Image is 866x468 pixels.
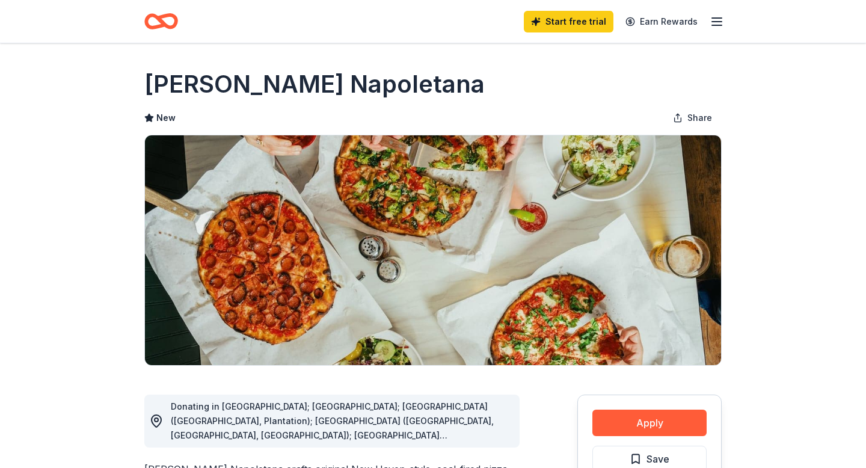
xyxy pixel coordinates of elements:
span: Save [646,451,669,467]
a: Earn Rewards [618,11,705,32]
a: Start free trial [524,11,613,32]
span: Share [687,111,712,125]
a: Home [144,7,178,35]
button: Apply [592,410,707,436]
span: New [156,111,176,125]
button: Share [663,106,722,130]
h1: [PERSON_NAME] Napoletana [144,67,485,101]
img: Image for Frank Pepe Pizzeria Napoletana [145,135,721,365]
